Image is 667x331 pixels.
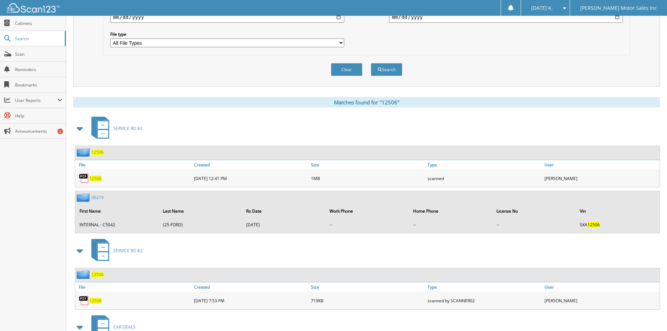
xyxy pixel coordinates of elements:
[57,129,63,134] div: 6
[15,51,62,57] span: Scan
[576,204,659,218] th: Vin
[531,6,553,10] span: [DATE] K.
[91,271,104,277] a: 12506
[15,97,57,103] span: User Reports
[15,67,62,73] span: Reminders
[110,31,344,37] label: File type
[192,160,309,170] a: Created
[309,160,426,170] a: Size
[410,219,492,230] td: --
[493,219,576,230] td: --
[309,294,426,308] div: 719KB
[426,160,543,170] a: Type
[77,148,91,157] img: folder2.png
[75,160,192,170] a: File
[159,204,242,218] th: Last Name
[243,204,325,218] th: Ro Date
[493,204,576,218] th: License No
[543,294,660,308] div: [PERSON_NAME]
[113,248,143,254] span: SERVICE RO #2
[192,282,309,292] a: Created
[543,171,660,185] div: [PERSON_NAME]
[110,12,344,23] input: start
[91,194,104,200] a: 06219
[243,219,325,230] td: [DATE]
[87,115,143,142] a: SERVICE RO #3
[15,20,62,26] span: Cabinets
[192,171,309,185] div: [DATE] 12:41 PM
[73,97,660,108] div: Matches found for "12506"
[326,204,409,218] th: Work Phone
[309,282,426,292] a: Size
[75,282,192,292] a: File
[331,63,362,76] button: Clear
[426,294,543,308] div: scanned by SCANNER02
[576,219,659,230] td: SKA
[89,298,102,304] a: 12506
[79,295,89,306] img: PDF.png
[410,204,492,218] th: Home Phone
[15,113,62,119] span: Help
[91,149,104,155] a: 12506
[426,171,543,185] div: scanned
[326,219,409,230] td: --
[7,3,60,13] img: scan123-logo-white.svg
[76,219,159,230] td: INTERNAL - C5042
[543,160,660,170] a: User
[309,171,426,185] div: 1MB
[580,6,657,10] span: [PERSON_NAME] Motor Sales Inc
[389,12,623,23] input: end
[192,294,309,308] div: [DATE] 7:53 PM
[113,324,136,330] span: CAR DEALS
[159,219,242,230] td: (25-FORD)
[77,193,91,202] img: folder2.png
[371,63,402,76] button: Search
[89,175,102,181] a: 12506
[15,82,62,88] span: Bookmarks
[15,128,62,134] span: Announcements
[76,204,159,218] th: First Name
[87,237,143,264] a: SERVICE RO #2
[426,282,543,292] a: Type
[588,222,600,228] span: 12506
[632,297,667,331] iframe: Chat Widget
[79,173,89,184] img: PDF.png
[113,125,143,131] span: SERVICE RO #3
[77,270,91,279] img: folder2.png
[15,36,61,42] span: Search
[543,282,660,292] a: User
